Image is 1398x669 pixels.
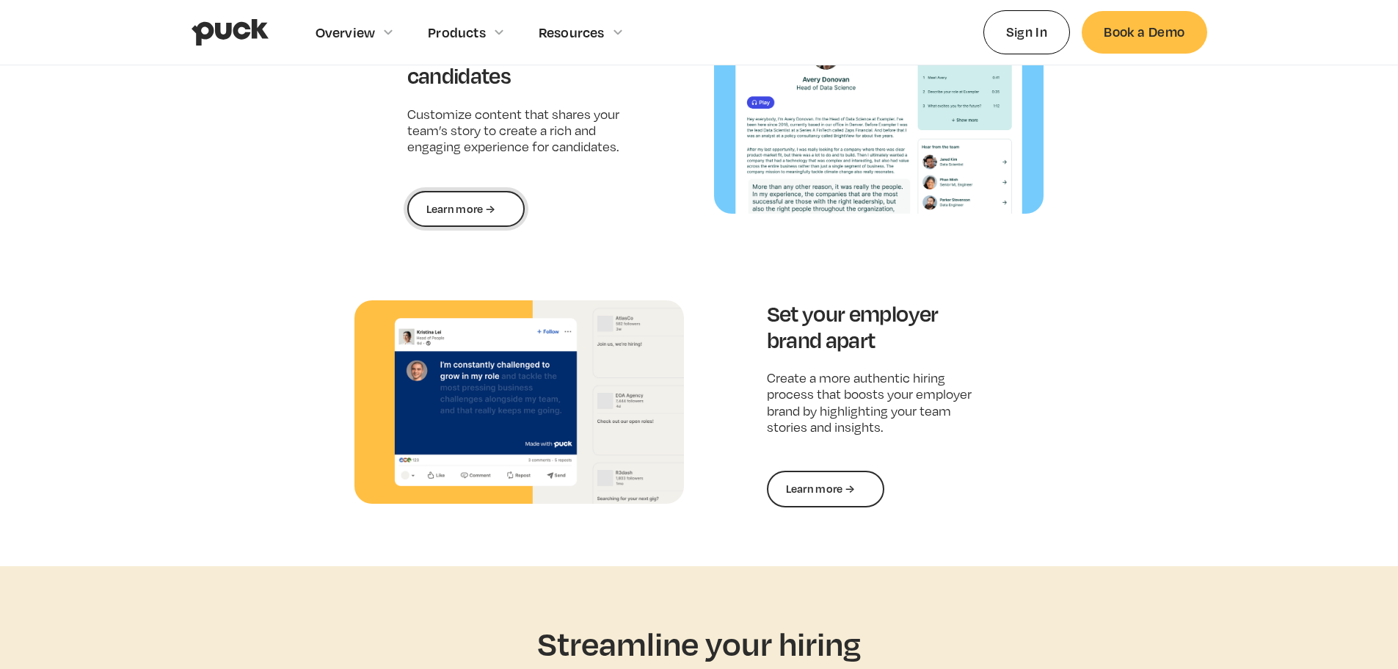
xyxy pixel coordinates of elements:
[407,106,632,156] p: Customize content that shares your team’s story to create a rich and engaging experience for cand...
[767,300,991,352] h3: Set your employer brand apart
[428,24,486,40] div: Products
[983,10,1071,54] a: Sign In
[407,11,632,89] h3: Showcase your culture and better engage with candidates
[767,370,991,436] p: Create a more authentic hiring process that boosts your employer brand by highlighting your team ...
[767,471,884,507] a: Learn more →
[1082,11,1206,53] a: Book a Demo
[316,24,376,40] div: Overview
[407,191,525,228] a: Learn more →
[539,24,605,40] div: Resources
